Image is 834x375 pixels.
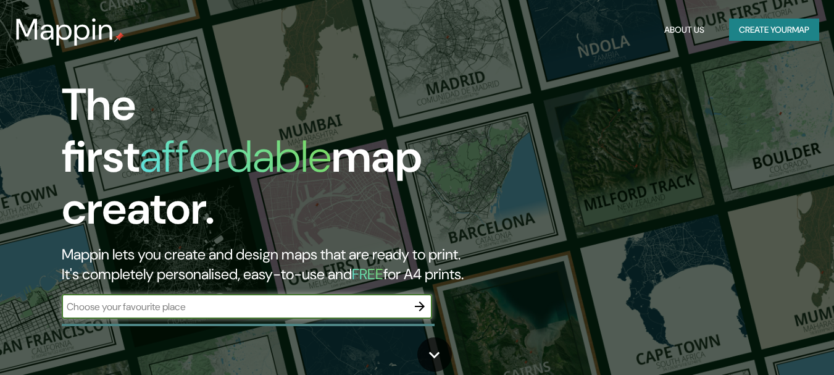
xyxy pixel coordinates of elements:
button: Create yourmap [729,19,819,41]
h1: The first map creator. [62,79,479,245]
h2: Mappin lets you create and design maps that are ready to print. It's completely personalised, eas... [62,245,479,284]
h5: FREE [352,264,383,284]
img: mappin-pin [114,32,124,42]
button: About Us [659,19,709,41]
h1: affordable [140,128,332,185]
input: Choose your favourite place [62,300,407,314]
h3: Mappin [15,12,114,47]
